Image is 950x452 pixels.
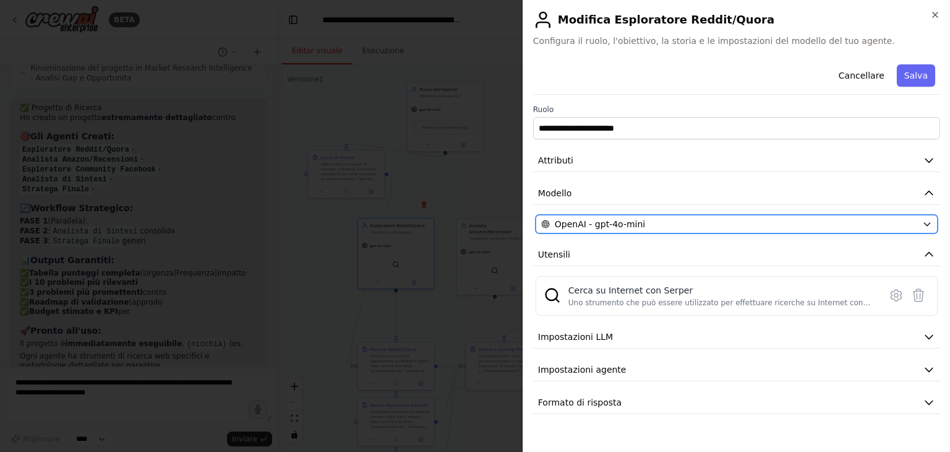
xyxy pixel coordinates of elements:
button: Impostazioni agente [533,359,940,381]
button: Impostazioni LLM [533,326,940,349]
button: Formato di risposta [533,391,940,414]
button: Utensili [533,243,940,266]
font: Impostazioni agente [538,365,627,375]
button: Strumento di eliminazione [907,284,930,306]
font: Attributi [538,155,573,165]
font: Impostazioni LLM [538,332,613,342]
font: Uno strumento che può essere utilizzato per effettuare ricerche su Internet con una query di rice... [568,298,871,327]
font: Modello [538,188,572,198]
font: Cerca su Internet con Serper [568,285,693,295]
font: Salva [904,71,928,80]
button: Modello [533,182,940,205]
font: Formato di risposta [538,398,622,407]
font: Configura il ruolo, l'obiettivo, la storia e le impostazioni del modello del tuo agente. [533,36,895,46]
button: OpenAI - gpt-4o-mini [536,215,938,233]
span: OpenAI - gpt-4o-mini [555,218,645,230]
font: Cancellare [839,71,884,80]
font: Utensili [538,250,570,259]
button: Strumento di configurazione [885,284,907,306]
font: Ruolo [533,105,554,114]
font: Modifica Esploratore Reddit/Quora [558,13,774,26]
button: Attributi [533,149,940,172]
img: SerperDevTool [544,287,561,304]
button: Salva [897,64,935,87]
button: Cancellare [831,64,892,87]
